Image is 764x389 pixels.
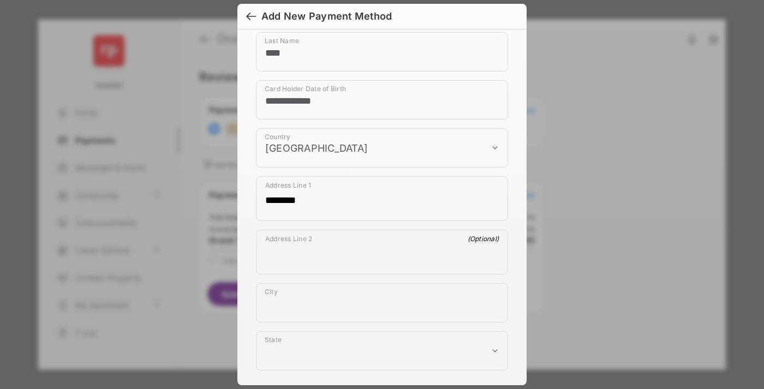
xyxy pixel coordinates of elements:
[256,230,508,274] div: payment_method_screening[postal_addresses][addressLine2]
[256,176,508,221] div: payment_method_screening[postal_addresses][addressLine1]
[256,331,508,370] div: payment_method_screening[postal_addresses][administrativeArea]
[256,128,508,167] div: payment_method_screening[postal_addresses][country]
[256,283,508,322] div: payment_method_screening[postal_addresses][locality]
[261,10,392,22] div: Add New Payment Method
